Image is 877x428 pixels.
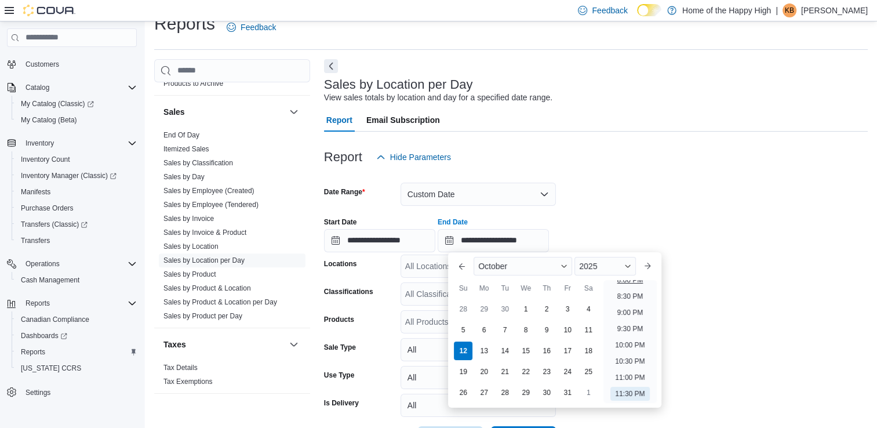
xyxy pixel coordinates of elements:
[163,106,285,118] button: Sales
[537,342,556,360] div: day-16
[390,151,451,163] span: Hide Parameters
[613,273,648,287] li: 8:00 PM
[163,79,223,88] a: Products to Archive
[401,183,556,206] button: Custom Date
[21,347,45,357] span: Reports
[163,158,233,168] span: Sales by Classification
[21,81,137,95] span: Catalog
[21,386,55,400] a: Settings
[163,339,186,350] h3: Taxes
[21,315,89,324] span: Canadian Compliance
[438,229,549,252] input: Press the down key to enter a popover containing a calendar. Press the escape key to close the po...
[21,155,70,164] span: Inventory Count
[21,257,64,271] button: Operations
[613,306,648,320] li: 9:00 PM
[26,259,60,269] span: Operations
[558,321,577,339] div: day-10
[324,150,362,164] h3: Report
[21,115,77,125] span: My Catalog (Beta)
[21,236,50,245] span: Transfers
[12,184,141,200] button: Manifests
[537,362,556,381] div: day-23
[163,256,245,265] span: Sales by Location per Day
[496,383,514,402] div: day-28
[496,342,514,360] div: day-14
[163,131,199,139] a: End Of Day
[475,362,493,381] div: day-20
[610,387,649,401] li: 11:30 PM
[16,201,78,215] a: Purchase Orders
[324,92,552,104] div: View sales totals by location and day for a specified date range.
[324,59,338,73] button: Next
[16,313,137,327] span: Canadian Compliance
[2,56,141,72] button: Customers
[163,270,216,278] a: Sales by Product
[324,187,365,197] label: Date Range
[163,242,219,251] a: Sales by Location
[163,284,251,293] span: Sales by Product & Location
[12,272,141,288] button: Cash Management
[163,228,246,237] span: Sales by Invoice & Product
[16,153,75,166] a: Inventory Count
[21,296,137,310] span: Reports
[163,377,213,386] span: Tax Exemptions
[537,300,556,318] div: day-2
[2,79,141,96] button: Catalog
[496,321,514,339] div: day-7
[454,362,472,381] div: day-19
[574,257,635,275] div: Button. Open the year selector. 2025 is currently selected.
[496,300,514,318] div: day-30
[610,354,649,368] li: 10:30 PM
[12,151,141,168] button: Inventory Count
[454,279,472,298] div: Su
[579,321,598,339] div: day-11
[16,113,82,127] a: My Catalog (Beta)
[26,139,54,148] span: Inventory
[324,315,354,324] label: Products
[372,146,456,169] button: Hide Parameters
[26,299,50,308] span: Reports
[21,81,54,95] button: Catalog
[12,233,141,249] button: Transfers
[579,342,598,360] div: day-18
[163,312,242,320] a: Sales by Product per Day
[16,234,137,248] span: Transfers
[610,338,649,352] li: 10:00 PM
[610,371,649,385] li: 11:00 PM
[26,83,49,92] span: Catalog
[163,298,277,307] span: Sales by Product & Location per Day
[2,383,141,400] button: Settings
[454,321,472,339] div: day-5
[16,273,84,287] a: Cash Management
[16,169,121,183] a: Inventory Manager (Classic)
[475,342,493,360] div: day-13
[154,361,310,393] div: Taxes
[516,342,535,360] div: day-15
[603,280,656,403] ul: Time
[154,128,310,328] div: Sales
[324,259,357,269] label: Locations
[163,106,185,118] h3: Sales
[475,279,493,298] div: Mo
[401,366,556,389] button: All
[579,262,597,271] span: 2025
[21,275,79,285] span: Cash Management
[12,216,141,233] a: Transfers (Classic)
[241,21,276,33] span: Feedback
[453,257,471,275] button: Previous Month
[537,279,556,298] div: Th
[16,329,137,343] span: Dashboards
[163,363,198,372] span: Tax Details
[154,12,215,35] h1: Reports
[163,145,209,153] a: Itemized Sales
[163,215,214,223] a: Sales by Invoice
[558,362,577,381] div: day-24
[516,279,535,298] div: We
[592,5,627,16] span: Feedback
[16,234,54,248] a: Transfers
[454,383,472,402] div: day-26
[454,300,472,318] div: day-28
[2,295,141,311] button: Reports
[21,204,74,213] span: Purchase Orders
